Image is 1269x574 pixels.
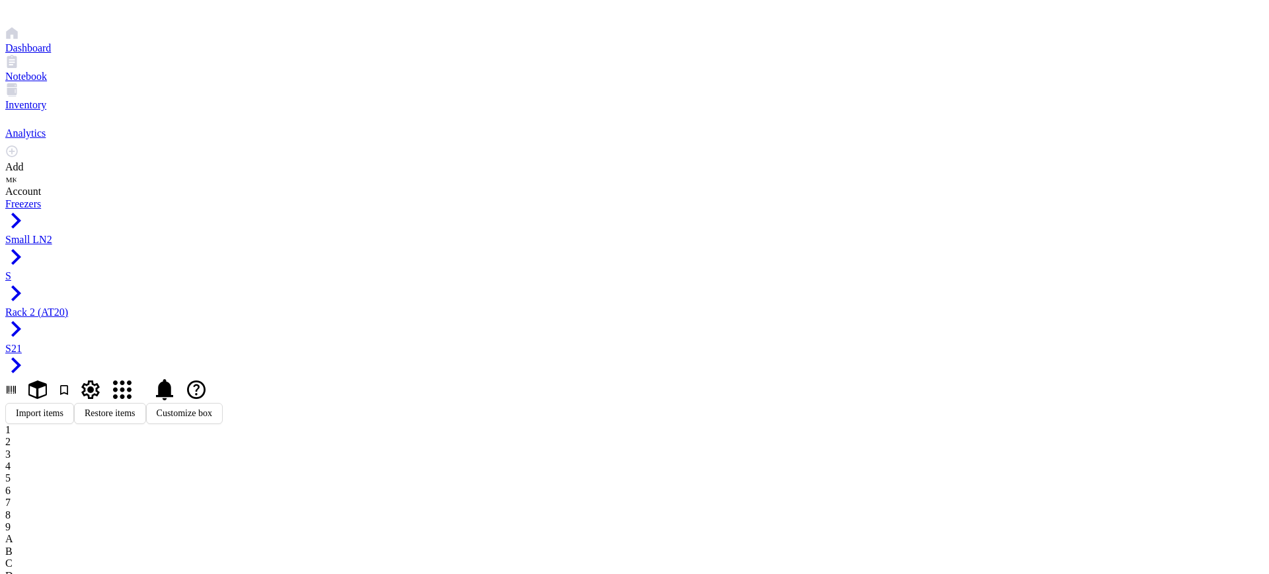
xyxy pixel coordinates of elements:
[5,161,1264,173] div: Add
[85,408,135,419] span: Restore items
[5,436,1264,448] div: 2
[5,497,1264,509] div: 7
[5,485,1264,497] div: 6
[5,198,1264,234] a: Freezers
[5,509,1264,521] div: 8
[5,55,1264,83] a: Notebook
[5,83,1264,112] a: Inventory
[74,403,146,424] button: Restore items
[5,546,1264,557] div: B
[5,460,1264,472] div: 4
[5,71,1264,83] div: Notebook
[5,533,1264,545] div: A
[5,424,1264,436] div: 1
[5,343,22,354] span: S21
[5,448,1264,460] div: 3
[5,42,1264,54] div: Dashboard
[5,26,1264,55] a: Dashboard
[5,234,52,245] span: Small LN2
[5,198,41,209] span: Freezers
[5,127,1264,139] div: Analytics
[146,403,223,424] button: Customize box
[5,234,1264,270] a: Small LN2
[5,472,1264,484] div: 5
[5,99,1264,111] div: Inventory
[5,174,17,186] span: MK
[5,270,1264,343] a: SRack 2 (AT20)
[5,403,74,424] button: Import items
[16,408,63,419] span: Import items
[12,9,20,20] span: A
[5,521,1264,533] div: 9
[5,186,1264,197] div: Account
[157,408,212,419] span: Customize box
[5,343,1264,379] a: S21
[5,111,1264,139] a: Analytics
[5,270,11,281] span: S
[5,557,1264,569] div: C
[5,306,68,318] span: Rack 2 (AT20)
